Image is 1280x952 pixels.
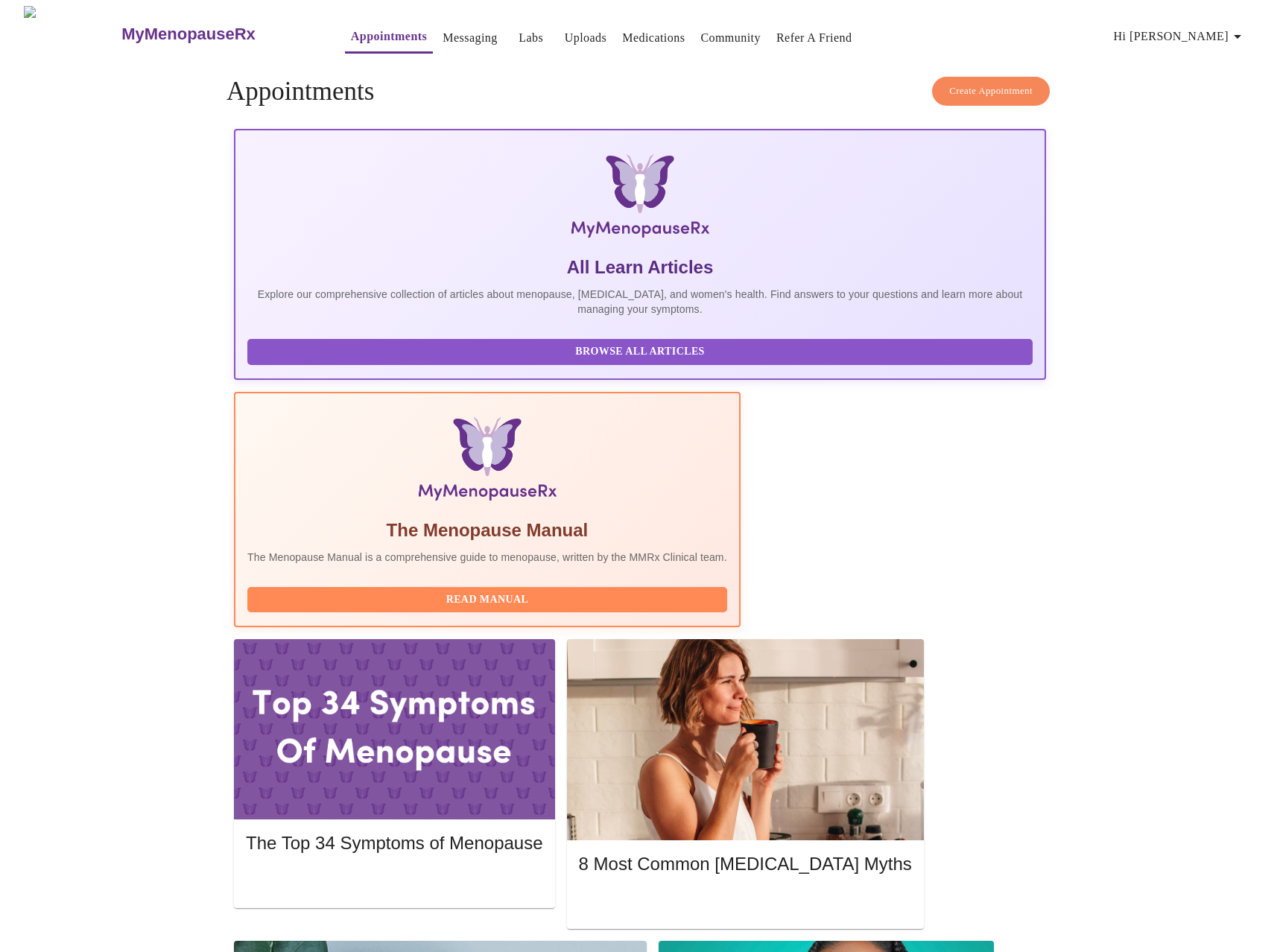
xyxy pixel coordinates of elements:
[776,28,852,48] a: Refer a Friend
[261,873,527,892] span: Read More
[247,256,1033,279] h5: All Learn Articles
[949,83,1033,100] span: Create Appointment
[616,23,691,53] button: Medications
[1114,26,1246,47] span: Hi [PERSON_NAME]
[247,587,727,613] button: Read Manual
[519,28,543,48] a: Labs
[247,550,727,565] p: The Menopause Manual is a comprehensive guide to menopause, written by the MMRx Clinical team.
[24,6,120,62] img: MyMenopauseRx Logo
[932,77,1050,106] button: Create Appointment
[770,23,858,53] button: Refer a Friend
[579,889,912,915] button: Read More
[351,26,427,47] a: Appointments
[579,895,916,907] a: Read More
[262,591,712,609] span: Read Manual
[247,339,1033,365] button: Browse All Articles
[1108,22,1252,51] button: Hi [PERSON_NAME]
[323,417,650,507] img: Menopause Manual
[443,28,497,48] a: Messaging
[120,8,315,60] a: MyMenopauseRx
[247,518,727,542] h5: The Menopause Manual
[226,77,1054,107] h4: Appointments
[437,23,503,53] button: Messaging
[246,831,542,855] h5: The Top 34 Symptoms of Menopause
[622,28,685,48] a: Medications
[694,23,767,53] button: Community
[507,23,555,53] button: Labs
[345,22,433,54] button: Appointments
[246,875,546,887] a: Read More
[247,592,731,605] a: Read Manual
[594,893,897,912] span: Read More
[559,23,613,53] button: Uploads
[246,869,542,895] button: Read More
[370,154,910,244] img: MyMenopauseRx Logo
[262,343,1018,361] span: Browse All Articles
[121,25,256,44] h3: MyMenopauseRx
[700,28,761,48] a: Community
[579,852,912,876] h5: 8 Most Common [MEDICAL_DATA] Myths
[247,344,1036,357] a: Browse All Articles
[247,287,1033,317] p: Explore our comprehensive collection of articles about menopause, [MEDICAL_DATA], and women's hea...
[565,28,607,48] a: Uploads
